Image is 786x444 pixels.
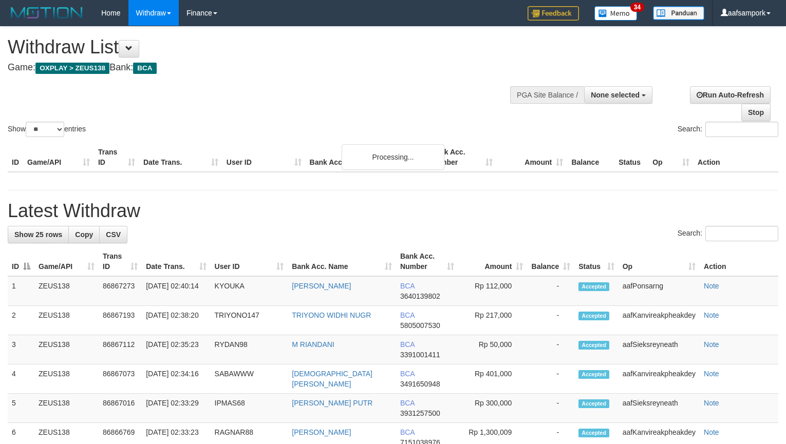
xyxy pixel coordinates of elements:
[704,340,719,349] a: Note
[211,394,288,423] td: IPMAS68
[34,276,99,306] td: ZEUS138
[426,143,497,172] th: Bank Acc. Number
[678,122,778,137] label: Search:
[400,409,440,417] span: Copy 3931257500 to clipboard
[99,226,127,243] a: CSV
[342,144,444,170] div: Processing...
[14,230,62,239] span: Show 25 rows
[400,428,415,436] span: BCA
[578,312,609,320] span: Accepted
[288,247,396,276] th: Bank Acc. Name: activate to sort column ascending
[704,428,719,436] a: Note
[142,306,210,335] td: [DATE] 02:38:20
[142,335,210,364] td: [DATE] 02:35:23
[8,335,34,364] td: 3
[497,143,567,172] th: Amount
[8,122,86,137] label: Show entries
[306,143,427,172] th: Bank Acc. Name
[619,335,700,364] td: aafSieksreyneath
[8,63,514,73] h4: Game: Bank:
[8,5,86,21] img: MOTION_logo.png
[578,370,609,379] span: Accepted
[678,226,778,241] label: Search:
[400,380,440,388] span: Copy 3491650948 to clipboard
[222,143,306,172] th: User ID
[292,399,372,407] a: [PERSON_NAME] PUTR
[34,335,99,364] td: ZEUS138
[527,306,574,335] td: -
[99,276,142,306] td: 86867273
[400,282,415,290] span: BCA
[619,306,700,335] td: aafKanvireakpheakdey
[292,282,351,290] a: [PERSON_NAME]
[400,351,440,359] span: Copy 3391001411 to clipboard
[75,230,93,239] span: Copy
[527,247,574,276] th: Balance: activate to sort column ascending
[648,143,694,172] th: Op
[619,394,700,423] td: aafSieksreyneath
[211,276,288,306] td: KYOUKA
[142,394,210,423] td: [DATE] 02:33:29
[578,429,609,437] span: Accepted
[292,311,371,319] a: TRIYONO WIDHI NUGR
[34,394,99,423] td: ZEUS138
[653,6,704,20] img: panduan.png
[578,282,609,291] span: Accepted
[527,335,574,364] td: -
[528,6,579,21] img: Feedback.jpg
[704,282,719,290] a: Note
[99,306,142,335] td: 86867193
[527,394,574,423] td: -
[142,276,210,306] td: [DATE] 02:40:14
[99,335,142,364] td: 86867112
[35,63,109,74] span: OXPLAY > ZEUS138
[700,247,778,276] th: Action
[400,321,440,330] span: Copy 5805007530 to clipboard
[8,143,23,172] th: ID
[400,340,415,349] span: BCA
[211,364,288,394] td: SABAWWW
[142,364,210,394] td: [DATE] 02:34:16
[23,143,94,172] th: Game/API
[458,247,527,276] th: Amount: activate to sort column ascending
[292,428,351,436] a: [PERSON_NAME]
[94,143,139,172] th: Trans ID
[68,226,100,243] a: Copy
[8,306,34,335] td: 2
[142,247,210,276] th: Date Trans.: activate to sort column ascending
[619,364,700,394] td: aafKanvireakpheakdey
[630,3,644,12] span: 34
[8,226,69,243] a: Show 25 rows
[292,370,372,388] a: [DEMOGRAPHIC_DATA][PERSON_NAME]
[584,86,652,104] button: None selected
[34,364,99,394] td: ZEUS138
[211,247,288,276] th: User ID: activate to sort column ascending
[458,335,527,364] td: Rp 50,000
[694,143,778,172] th: Action
[26,122,64,137] select: Showentries
[619,247,700,276] th: Op: activate to sort column ascending
[133,63,156,74] span: BCA
[8,394,34,423] td: 5
[574,247,618,276] th: Status: activate to sort column ascending
[396,247,458,276] th: Bank Acc. Number: activate to sort column ascending
[34,306,99,335] td: ZEUS138
[458,306,527,335] td: Rp 217,000
[704,399,719,407] a: Note
[8,201,778,221] h1: Latest Withdraw
[567,143,614,172] th: Balance
[139,143,222,172] th: Date Trans.
[34,247,99,276] th: Game/API: activate to sort column ascending
[594,6,638,21] img: Button%20Memo.svg
[614,143,648,172] th: Status
[99,394,142,423] td: 86867016
[106,230,121,239] span: CSV
[458,394,527,423] td: Rp 300,000
[705,122,778,137] input: Search:
[578,341,609,350] span: Accepted
[8,247,34,276] th: ID: activate to sort column descending
[292,340,334,349] a: M RIANDANI
[400,399,415,407] span: BCA
[510,86,584,104] div: PGA Site Balance /
[591,91,640,99] span: None selected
